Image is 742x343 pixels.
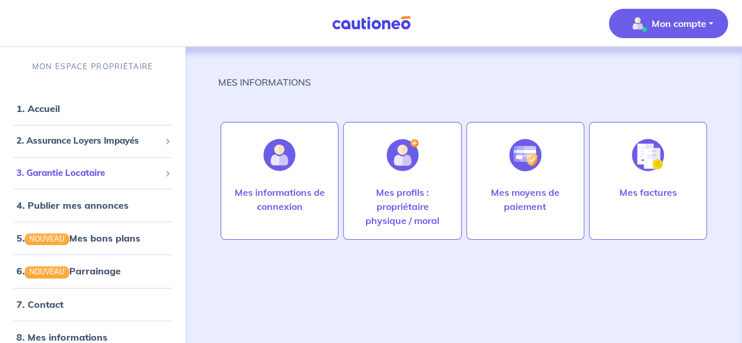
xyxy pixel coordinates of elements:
img: Cautioneo [327,16,415,30]
div: 7. Contact [5,293,181,316]
div: 2. Assurance Loyers Impayés [5,130,181,152]
p: Mes profils : propriétaire physique / moral [355,185,449,227]
p: MES INFORMATIONS [218,75,311,89]
a: 5.NOUVEAUMes bons plans [16,232,140,244]
img: illu_invoice.svg [632,139,664,171]
span: 3. Garantie Locataire [16,167,160,180]
button: illu_account_valid_menu.svgMon compte [609,9,728,38]
img: illu_account_valid_menu.svg [628,14,647,33]
p: Mon compte [652,16,706,30]
div: 1. Accueil [5,97,181,120]
span: 2. Assurance Loyers Impayés [16,134,160,148]
div: 6.NOUVEAUParrainage [5,259,181,283]
a: 7. Contact [16,298,63,310]
p: Mes moyens de paiement [479,185,572,213]
a: 8. Mes informations [16,331,107,343]
p: MON ESPACE PROPRIÉTAIRE [32,61,153,72]
p: Mes informations de connexion [233,185,326,213]
a: 1. Accueil [16,103,60,114]
a: 6.NOUVEAUParrainage [16,265,121,277]
div: 3. Garantie Locataire [5,162,181,185]
p: Mes factures [619,185,676,199]
div: 4. Publier mes annonces [5,193,181,217]
a: 4. Publier mes annonces [16,199,128,211]
div: 5.NOUVEAUMes bons plans [5,226,181,250]
img: illu_account_add.svg [387,139,419,171]
img: illu_account.svg [263,139,296,171]
img: illu_credit_card_no_anim.svg [509,139,541,171]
